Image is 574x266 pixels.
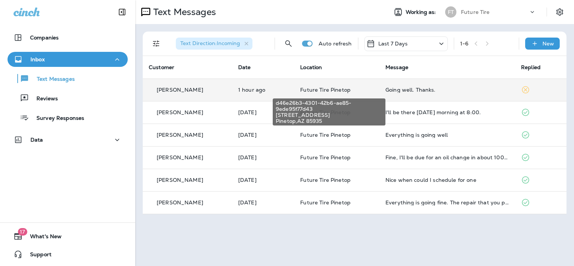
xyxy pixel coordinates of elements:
button: Search Messages [281,36,296,51]
span: Replied [521,64,541,71]
p: [PERSON_NAME] [157,177,203,183]
span: Future Tire Pinetop [300,86,350,93]
div: Fine, I'll be due for an oil change in about 100ormiles [385,154,509,160]
button: Survey Responses [8,110,128,125]
p: Last 7 Days [378,41,408,47]
div: I'll be there tomorrow morning at 8:00. [385,109,509,115]
p: Aug 28, 2025 08:22 AM [238,132,288,138]
p: Reviews [29,95,58,103]
button: Collapse Sidebar [112,5,133,20]
span: Customer [149,64,174,71]
p: Data [30,137,43,143]
p: Inbox [30,56,45,62]
p: New [542,41,554,47]
button: Filters [149,36,164,51]
p: Future Tire [461,9,490,15]
span: [STREET_ADDRESS] [276,112,382,118]
button: Companies [8,30,128,45]
button: Inbox [8,52,128,67]
button: 17What's New [8,229,128,244]
div: Text Direction:Incoming [176,38,252,50]
span: Future Tire Pinetop [300,177,350,183]
button: Settings [553,5,566,19]
button: Data [8,132,128,147]
p: Sep 1, 2025 08:20 AM [238,109,288,115]
div: Nice when could I schedule for one [385,177,509,183]
div: 1 - 6 [460,41,468,47]
p: [PERSON_NAME] [157,132,203,138]
span: d46e26b3-4301-42b6-ae85-9ede95f77d43 [276,100,382,112]
p: [PERSON_NAME] [157,154,203,160]
p: Text Messages [29,76,75,83]
p: Survey Responses [29,115,84,122]
span: Future Tire Pinetop [300,199,350,206]
span: 17 [18,228,27,236]
span: Working as: [406,9,438,15]
p: Auto refresh [319,41,352,47]
p: Sep 2, 2025 08:29 AM [238,87,288,93]
span: What's New [23,233,62,242]
span: Future Tire Pinetop [300,154,350,161]
span: Text Direction : Incoming [180,40,240,47]
button: Text Messages [8,71,128,86]
button: Reviews [8,90,128,106]
button: Support [8,247,128,262]
span: Support [23,251,51,260]
p: Companies [30,35,59,41]
span: Message [385,64,408,71]
p: [PERSON_NAME] [157,199,203,206]
div: Everything is going well [385,132,509,138]
span: Future Tire Pinetop [300,131,350,138]
span: Location [300,64,322,71]
div: FT [445,6,456,18]
div: Going well. Thanks. [385,87,509,93]
p: [PERSON_NAME] [157,87,203,93]
span: Date [238,64,251,71]
p: Aug 26, 2025 09:16 AM [238,199,288,206]
p: Text Messages [150,6,216,18]
p: [PERSON_NAME] [157,109,203,115]
div: Everything is going fine. The repair that you performed is still going strong. Thank you. [385,199,509,206]
p: Aug 26, 2025 09:18 AM [238,177,288,183]
p: Aug 27, 2025 09:21 AM [238,154,288,160]
span: Pinetop , AZ 85935 [276,118,382,124]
